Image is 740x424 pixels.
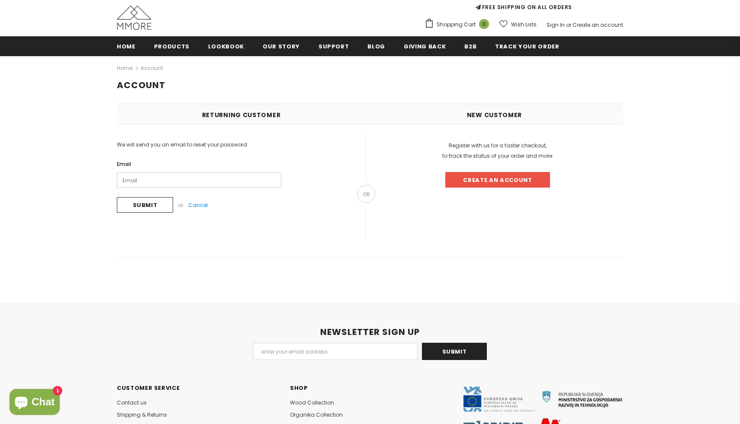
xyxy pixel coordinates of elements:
[319,36,349,56] a: support
[547,21,565,29] a: Sign In
[290,384,308,392] span: SHOP
[208,42,244,51] span: Lookbook
[290,409,343,421] a: Organika Collection
[117,80,623,91] h1: Account
[117,197,173,213] input: Submit
[495,42,559,51] span: Track your order
[463,408,623,416] a: Javni razpis
[367,36,385,56] a: Blog
[117,6,151,30] img: MMORE Cases
[437,20,476,29] span: Shopping Cart
[174,198,183,212] span: or
[135,110,347,120] div: Returning Customer
[290,411,343,418] span: Organika Collection
[117,411,167,418] span: Shipping & Returns
[479,19,489,29] span: 0
[117,172,281,188] input: Email
[141,63,163,73] span: Account
[445,172,550,188] a: Create An Account
[263,42,300,51] span: Our Story
[357,185,375,203] span: or
[253,343,418,360] input: Email Address
[511,20,537,29] span: Wish Lists
[573,21,623,29] a: Create an account
[367,42,385,51] span: Blog
[185,198,208,212] a: Cancel
[263,36,300,56] a: Our Story
[117,140,347,149] div: We will send you an email to reset your password.
[117,397,147,409] a: Contact us
[319,42,349,51] span: support
[372,140,623,161] p: Register with us for a faster checkout, to track the status of your order and more.
[117,399,147,406] span: Contact us
[154,42,190,51] span: Products
[117,63,132,73] a: Home
[208,36,244,56] a: Lookbook
[404,42,446,51] span: Giving back
[499,17,537,32] a: Wish Lists
[117,42,135,51] span: Home
[495,36,559,56] a: Track your order
[290,399,334,406] span: Wood Collection
[422,343,487,360] input: Submit
[7,389,62,417] inbox-online-store-chat: Shopify online store chat
[425,18,493,31] a: Shopping Cart 0
[320,326,420,338] span: NEWSLETTER SIGN UP
[566,21,571,29] span: or
[464,42,476,51] span: B2B
[384,110,605,120] div: New Customer
[117,160,131,169] label: Email
[117,384,180,392] span: Customer Service
[464,36,476,56] a: B2B
[290,397,334,409] a: Wood Collection
[117,36,135,56] a: Home
[154,36,190,56] a: Products
[117,409,167,421] a: Shipping & Returns
[404,36,446,56] a: Giving back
